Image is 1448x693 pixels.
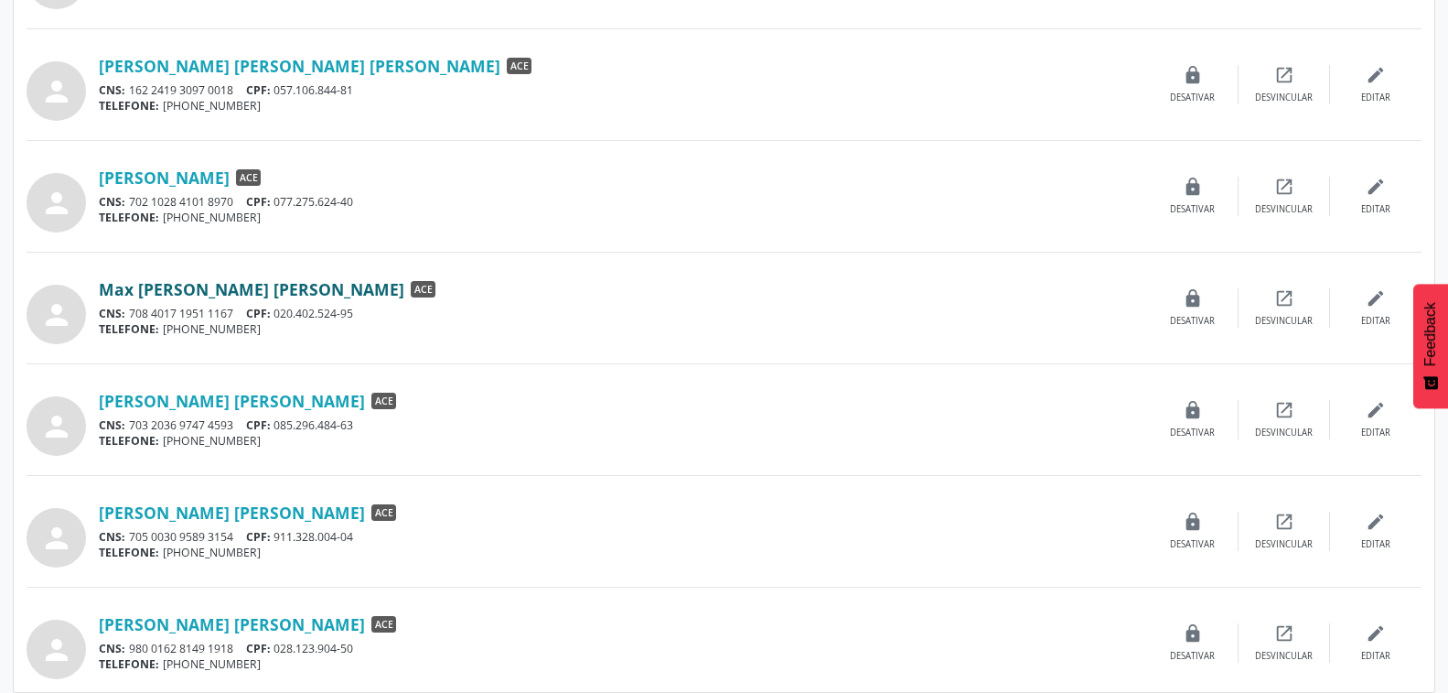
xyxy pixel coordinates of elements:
i: lock [1183,512,1203,532]
div: [PHONE_NUMBER] [99,210,1147,225]
i: edit [1366,623,1386,644]
span: TELEFONE: [99,433,159,449]
span: CNS: [99,306,125,321]
div: Desvincular [1255,315,1313,328]
a: [PERSON_NAME] [PERSON_NAME] [99,614,365,634]
div: Desativar [1170,538,1215,551]
i: person [40,633,73,666]
i: lock [1183,177,1203,197]
i: open_in_new [1274,65,1294,85]
i: edit [1366,288,1386,309]
a: [PERSON_NAME] [PERSON_NAME] [99,391,365,411]
div: Desvincular [1255,538,1313,551]
i: person [40,522,73,555]
div: 980 0162 8149 1918 028.123.904-50 [99,641,1147,656]
div: 708 4017 1951 1167 020.402.524-95 [99,306,1147,321]
span: ACE [371,616,396,633]
div: Editar [1361,427,1390,439]
i: open_in_new [1274,288,1294,309]
span: CNS: [99,529,125,545]
span: TELEFONE: [99,98,159,114]
div: Desativar [1170,92,1215,104]
div: Desativar [1170,427,1215,439]
span: CNS: [99,194,125,210]
span: ACE [236,169,261,186]
span: TELEFONE: [99,656,159,672]
div: Desvincular [1255,203,1313,216]
a: [PERSON_NAME] [PERSON_NAME] [99,503,365,523]
span: CPF: [246,306,271,321]
div: Desativar [1170,650,1215,663]
div: Editar [1361,650,1390,663]
span: CPF: [246,194,271,210]
i: lock [1183,288,1203,309]
span: TELEFONE: [99,545,159,560]
span: Feedback [1422,302,1439,366]
i: edit [1366,512,1386,532]
div: 705 0030 9589 3154 911.328.004-04 [99,529,1147,545]
span: TELEFONE: [99,321,159,337]
div: [PHONE_NUMBER] [99,545,1147,560]
i: edit [1366,177,1386,197]
span: TELEFONE: [99,210,159,225]
div: [PHONE_NUMBER] [99,656,1147,672]
span: CPF: [246,641,271,656]
i: lock [1183,400,1203,420]
i: open_in_new [1274,512,1294,532]
span: CNS: [99,417,125,433]
div: Desativar [1170,315,1215,328]
i: lock [1183,623,1203,644]
i: person [40,187,73,220]
div: Editar [1361,538,1390,551]
div: 702 1028 4101 8970 077.275.624-40 [99,194,1147,210]
span: CNS: [99,641,125,656]
i: open_in_new [1274,623,1294,644]
i: edit [1366,400,1386,420]
div: Desvincular [1255,650,1313,663]
div: 703 2036 9747 4593 085.296.484-63 [99,417,1147,433]
span: CPF: [246,417,271,433]
a: Max [PERSON_NAME] [PERSON_NAME] [99,279,404,299]
div: 162 2419 3097 0018 057.106.844-81 [99,82,1147,98]
div: [PHONE_NUMBER] [99,98,1147,114]
span: CNS: [99,82,125,98]
i: edit [1366,65,1386,85]
button: Feedback - Mostrar pesquisa [1413,284,1448,408]
a: [PERSON_NAME] [99,168,230,188]
div: [PHONE_NUMBER] [99,321,1147,337]
i: person [40,75,73,108]
i: open_in_new [1274,177,1294,197]
div: Desvincular [1255,427,1313,439]
span: ACE [371,504,396,521]
i: lock [1183,65,1203,85]
div: [PHONE_NUMBER] [99,433,1147,449]
div: Editar [1361,203,1390,216]
span: ACE [507,58,531,74]
i: person [40,298,73,331]
span: ACE [371,393,396,409]
span: CPF: [246,529,271,545]
i: person [40,410,73,443]
div: Editar [1361,315,1390,328]
span: CPF: [246,82,271,98]
div: Desativar [1170,203,1215,216]
a: [PERSON_NAME] [PERSON_NAME] [PERSON_NAME] [99,56,500,76]
i: open_in_new [1274,400,1294,420]
div: Desvincular [1255,92,1313,104]
span: ACE [411,281,435,298]
div: Editar [1361,92,1390,104]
